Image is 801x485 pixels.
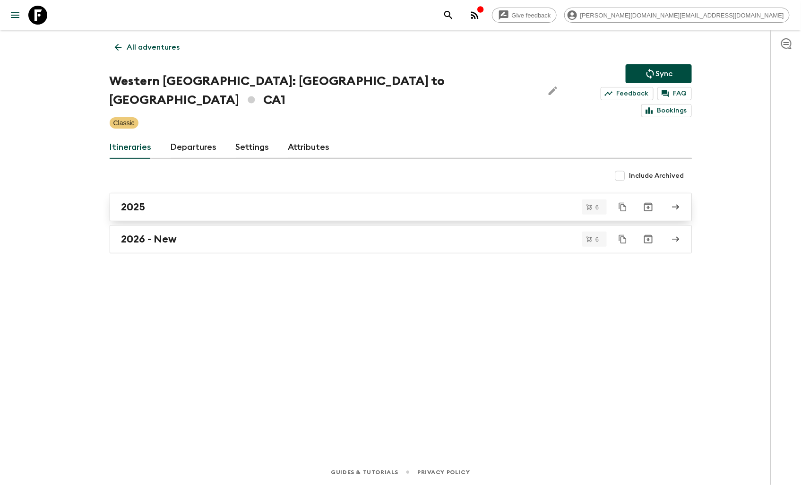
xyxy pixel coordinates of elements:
[127,42,180,53] p: All adventures
[639,198,658,217] button: Archive
[590,236,604,242] span: 6
[656,68,673,79] p: Sync
[110,136,152,159] a: Itineraries
[288,136,330,159] a: Attributes
[601,87,654,100] a: Feedback
[171,136,217,159] a: Departures
[492,8,557,23] a: Give feedback
[575,12,789,19] span: [PERSON_NAME][DOMAIN_NAME][EMAIL_ADDRESS][DOMAIN_NAME]
[110,193,692,221] a: 2025
[110,225,692,253] a: 2026 - New
[121,201,146,213] h2: 2025
[543,72,562,110] button: Edit Adventure Title
[236,136,269,159] a: Settings
[639,230,658,249] button: Archive
[417,467,470,477] a: Privacy Policy
[121,233,177,245] h2: 2026 - New
[614,231,631,248] button: Duplicate
[629,171,684,181] span: Include Archived
[110,38,185,57] a: All adventures
[626,64,692,83] button: Sync adventure departures to the booking engine
[6,6,25,25] button: menu
[641,104,692,117] a: Bookings
[331,467,398,477] a: Guides & Tutorials
[507,12,556,19] span: Give feedback
[614,199,631,216] button: Duplicate
[110,72,536,110] h1: Western [GEOGRAPHIC_DATA]: [GEOGRAPHIC_DATA] to [GEOGRAPHIC_DATA] CA1
[657,87,692,100] a: FAQ
[113,118,135,128] p: Classic
[590,204,604,210] span: 6
[439,6,458,25] button: search adventures
[564,8,790,23] div: [PERSON_NAME][DOMAIN_NAME][EMAIL_ADDRESS][DOMAIN_NAME]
